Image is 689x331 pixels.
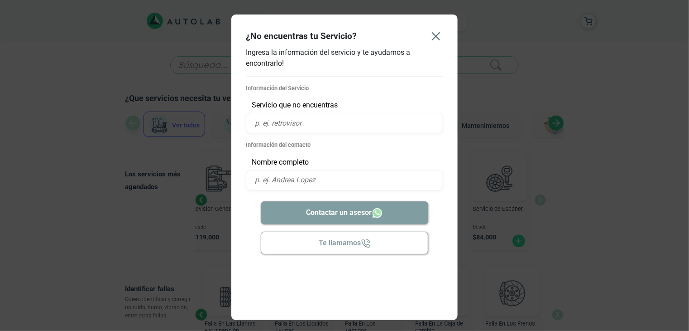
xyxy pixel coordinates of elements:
[246,84,443,92] p: Información del Servicio
[246,141,443,149] p: Información del contacto
[421,22,450,51] button: Close
[246,47,443,69] p: Ingresa la información del servicio y te ayudamos a encontrarlo!
[372,207,383,219] img: Whatsapp icon
[246,100,443,111] p: Servicio que no encuentras
[246,157,443,168] p: Nombre completo
[246,31,357,41] h4: ¿No encuentras tu Servicio?
[246,170,443,190] input: p. ej. Andrea Lopez
[261,201,429,224] button: Contactar un asesor
[246,113,443,133] input: p. ej. retrovisor
[261,232,429,254] button: Te llamamos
